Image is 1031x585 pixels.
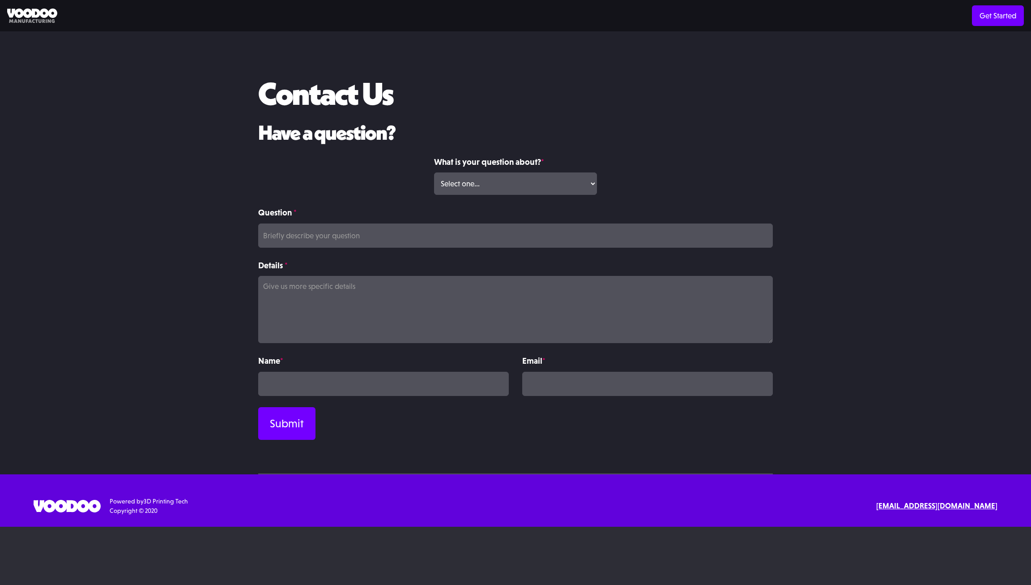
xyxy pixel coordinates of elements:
strong: Details [258,260,283,270]
a: 3D Printing Tech [144,498,188,505]
label: What is your question about? [434,155,596,168]
h2: Have a question? [258,122,773,144]
div: Powered by Copyright © 2020 [110,497,188,516]
input: Submit [258,407,315,440]
a: Get Started [972,5,1024,26]
strong: [EMAIL_ADDRESS][DOMAIN_NAME] [876,501,997,510]
form: Contact Form [258,155,773,440]
label: Name [258,354,509,367]
label: Email [522,354,773,367]
strong: Question [258,207,292,217]
h1: Contact Us [258,76,393,111]
input: Briefly describe your question [258,224,773,248]
img: Voodoo Manufacturing logo [7,9,57,23]
a: [EMAIL_ADDRESS][DOMAIN_NAME] [876,500,997,512]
